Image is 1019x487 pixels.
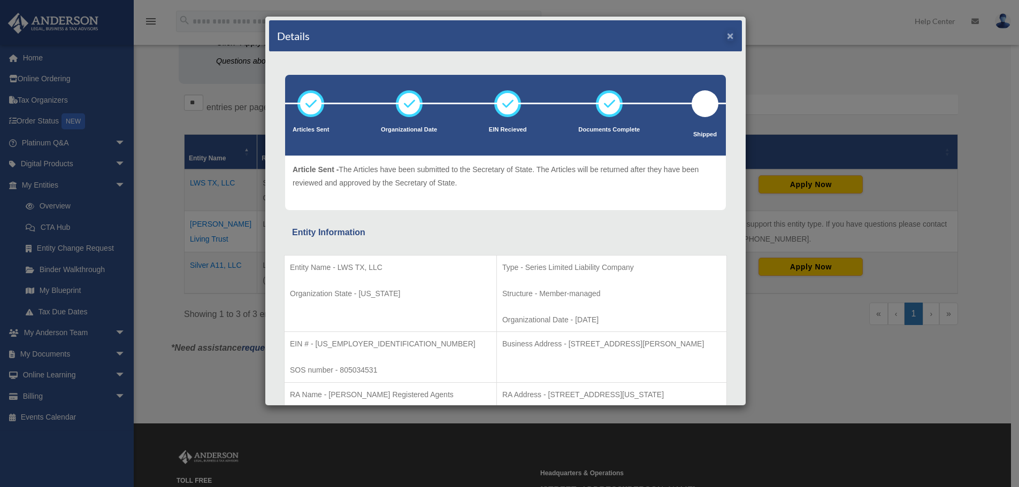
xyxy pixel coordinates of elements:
[292,225,719,240] div: Entity Information
[293,125,329,135] p: Articles Sent
[727,30,734,41] button: ×
[293,165,339,174] span: Article Sent -
[381,125,437,135] p: Organizational Date
[290,337,491,351] p: EIN # - [US_EMPLOYER_IDENTIFICATION_NUMBER]
[578,125,640,135] p: Documents Complete
[502,337,721,351] p: Business Address - [STREET_ADDRESS][PERSON_NAME]
[290,261,491,274] p: Entity Name - LWS TX, LLC
[489,125,527,135] p: EIN Recieved
[290,364,491,377] p: SOS number - 805034531
[502,261,721,274] p: Type - Series Limited Liability Company
[277,28,310,43] h4: Details
[290,388,491,401] p: RA Name - [PERSON_NAME] Registered Agents
[293,163,718,189] p: The Articles have been submitted to the Secretary of State. The Articles will be returned after t...
[290,287,491,300] p: Organization State - [US_STATE]
[502,313,721,327] p: Organizational Date - [DATE]
[692,129,718,140] p: Shipped
[502,287,721,300] p: Structure - Member-managed
[502,388,721,401] p: RA Address - [STREET_ADDRESS][US_STATE]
